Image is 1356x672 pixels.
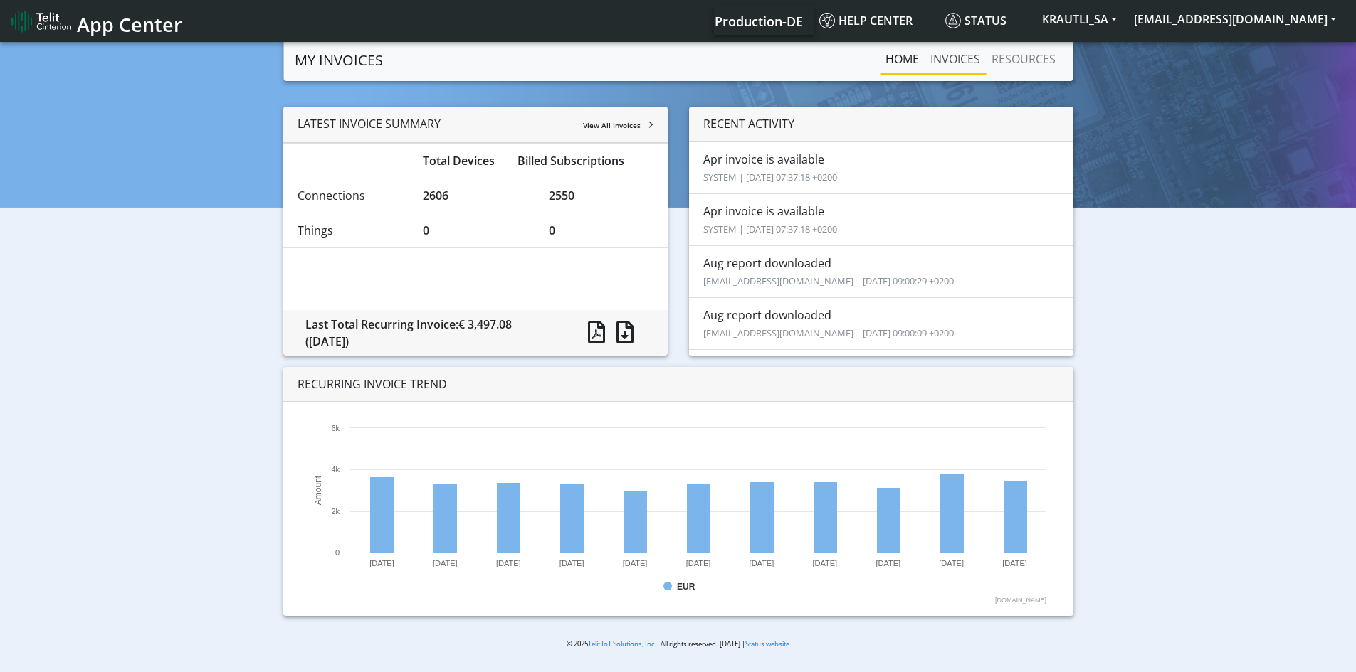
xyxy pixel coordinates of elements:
img: logo-telit-cinterion-gw-new.png [11,10,71,33]
a: Help center [814,6,940,35]
div: 0 [538,222,664,239]
a: App Center [11,6,180,36]
a: Status website [745,639,789,649]
a: Home [880,45,925,73]
text: 0 [335,548,340,557]
text: [DATE] [939,559,964,567]
text: [DATE] [749,559,774,567]
div: 0 [412,222,538,239]
div: Total Devices [412,152,507,169]
text: [DATE] [369,559,394,567]
a: Your current platform instance [714,6,802,35]
span: Production-DE [715,13,803,30]
text: [DATE] [1002,559,1027,567]
button: KRAUTLI_SA [1034,6,1125,32]
a: Status [940,6,1034,35]
text: 2k [331,507,340,516]
li: Apr invoice is available [689,193,1073,246]
text: Amount [313,475,323,505]
li: Aug invoice downloaded [689,349,1073,402]
div: LATEST INVOICE SUMMARY [283,107,668,143]
text: 6k [331,424,340,432]
li: Aug report downloaded [689,245,1073,298]
text: EUR [677,582,695,592]
span: View All Invoices [583,120,641,130]
img: knowledge.svg [819,13,835,28]
button: [EMAIL_ADDRESS][DOMAIN_NAME] [1125,6,1345,32]
span: App Center [77,11,182,38]
div: Things [287,222,413,239]
text: [DATE] [433,559,458,567]
small: SYSTEM | [DATE] 07:37:18 +0200 [703,171,837,183]
text: [DATE] [876,559,900,567]
span: Status [945,13,1007,28]
a: RESOURCES [986,45,1061,73]
text: [DATE] [496,559,521,567]
text: [DATE] [685,559,710,567]
text: [DATE] [622,559,647,567]
div: Billed Subscriptions [507,152,664,169]
li: Apr invoice is available [689,142,1073,194]
div: 2550 [538,187,664,204]
small: SYSTEM | [DATE] 07:37:18 +0200 [703,223,837,235]
small: [EMAIL_ADDRESS][DOMAIN_NAME] | [DATE] 09:00:29 +0200 [703,274,954,287]
text: 4k [331,465,340,474]
a: Telit IoT Solutions, Inc. [588,639,657,649]
li: Aug report downloaded [689,297,1073,350]
a: MY INVOICES [295,46,383,75]
text: [DOMAIN_NAME] [995,597,1046,604]
text: [DATE] [559,559,584,567]
div: RECURRING INVOICE TREND [283,367,1073,402]
a: INVOICES [925,45,986,73]
div: 2606 [412,187,538,204]
div: RECENT ACTIVITY [689,107,1073,142]
p: © 2025 . All rights reserved. [DATE] | [349,639,1007,649]
div: Last Total Recurring Invoice: [295,316,566,350]
text: [DATE] [812,559,837,567]
img: status.svg [945,13,961,28]
div: Connections [287,187,413,204]
span: € 3,497.08 [458,316,512,332]
span: Help center [819,13,913,28]
small: [EMAIL_ADDRESS][DOMAIN_NAME] | [DATE] 09:00:09 +0200 [703,326,954,339]
div: ([DATE]) [305,333,555,350]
